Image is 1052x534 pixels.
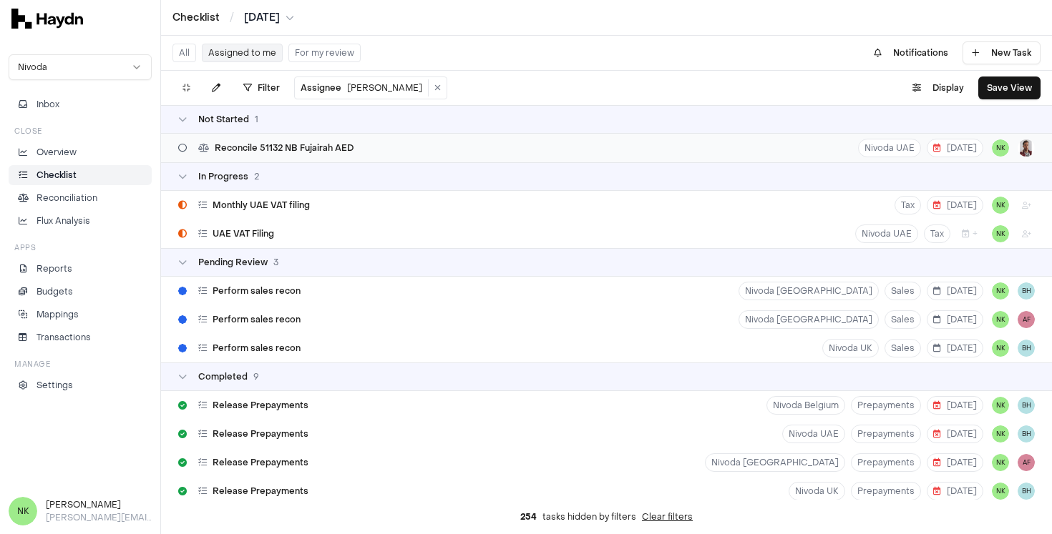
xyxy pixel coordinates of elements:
[9,211,152,231] a: Flux Analysis
[215,142,354,154] span: Reconcile 51132 NB Fujairah AED
[172,44,196,62] button: All
[933,285,977,297] span: [DATE]
[9,188,152,208] a: Reconciliation
[933,485,977,497] span: [DATE]
[855,224,918,243] button: Nivoda UAE
[933,457,977,468] span: [DATE]
[992,311,1009,328] button: NK
[1018,454,1035,471] button: AF
[1018,311,1035,328] button: AF
[1018,397,1035,414] span: BH
[705,453,845,472] button: Nivoda [GEOGRAPHIC_DATA]
[36,192,97,204] p: Reconciliation
[244,11,280,25] span: [DATE]
[739,282,879,300] button: Nivoda [GEOGRAPHIC_DATA]
[933,314,977,325] span: [DATE]
[1018,483,1035,500] button: BH
[865,41,957,64] button: Notifications
[14,359,50,370] h3: Manage
[46,498,152,511] h3: [PERSON_NAME]
[933,142,977,154] span: [DATE]
[992,425,1009,442] button: NK
[172,11,294,25] nav: breadcrumb
[851,482,921,500] button: Prepayments
[202,44,283,62] button: Assigned to me
[851,396,921,415] button: Prepayments
[198,171,248,182] span: In Progress
[1018,139,1035,157] img: JP Smit
[927,339,983,357] button: [DATE]
[161,500,1052,534] div: tasks hidden by filters
[46,511,152,524] p: [PERSON_NAME][EMAIL_ADDRESS][DOMAIN_NAME]
[36,169,77,182] p: Checklist
[253,371,259,382] span: 9
[36,146,77,159] p: Overview
[14,242,36,253] h3: Apps
[992,340,1009,357] span: NK
[992,483,1009,500] button: NK
[924,224,950,243] button: Tax
[213,485,308,497] span: Release Prepayments
[739,310,879,329] button: Nivoda [GEOGRAPHIC_DATA]
[963,41,1041,64] button: New Task
[213,199,310,211] span: Monthly UAE VAT filing
[927,139,983,157] button: [DATE]
[213,428,308,440] span: Release Prepayments
[295,79,429,97] button: Assignee[PERSON_NAME]
[255,114,258,125] span: 1
[992,454,1009,471] button: NK
[927,282,983,300] button: [DATE]
[9,327,152,347] a: Transactions
[244,11,294,25] button: [DATE]
[933,199,977,211] span: [DATE]
[36,98,59,111] span: Inbox
[9,94,152,114] button: Inbox
[9,375,152,395] a: Settings
[885,282,921,300] button: Sales
[36,262,72,275] p: Reports
[927,196,983,214] button: [DATE]
[992,139,1009,157] button: NK
[227,10,237,24] span: /
[1018,340,1035,357] button: BH
[992,282,1009,300] button: NK
[822,339,879,357] button: Nivoda UK
[927,310,983,329] button: [DATE]
[36,379,73,392] p: Settings
[851,453,921,472] button: Prepayments
[933,342,977,354] span: [DATE]
[36,285,73,298] p: Budgets
[213,314,301,325] span: Perform sales recon
[9,165,152,185] a: Checklist
[642,511,693,523] button: Clear filters
[213,400,308,411] span: Release Prepayments
[172,11,220,25] a: Checklist
[36,308,79,321] p: Mappings
[766,396,845,415] button: Nivoda Belgium
[992,197,1009,214] span: NK
[213,457,308,468] span: Release Prepayments
[927,396,983,415] button: [DATE]
[198,257,268,268] span: Pending Review
[978,76,1041,99] button: Save View
[9,282,152,302] a: Budgets
[198,114,249,125] span: Not Started
[36,331,91,344] p: Transactions
[198,371,248,382] span: Completed
[301,82,341,94] span: Assignee
[927,453,983,472] button: [DATE]
[11,9,83,29] img: svg+xml,%3c
[9,259,152,279] a: Reports
[1018,425,1035,442] button: BH
[933,400,977,411] span: [DATE]
[1018,282,1035,300] button: BH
